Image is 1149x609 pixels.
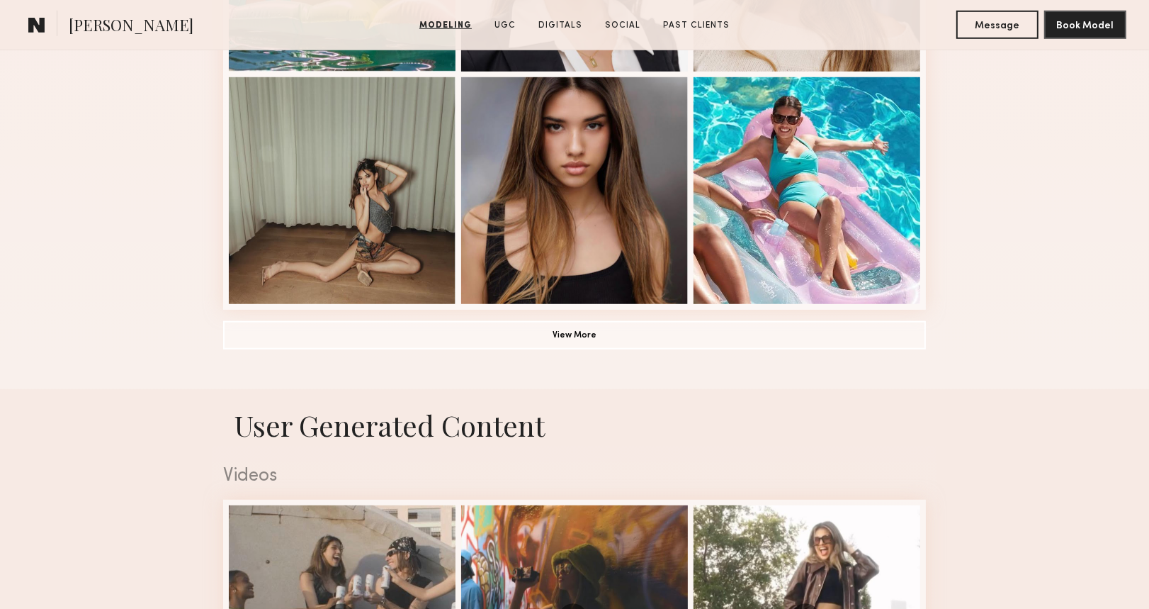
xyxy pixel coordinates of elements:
a: Modeling [414,19,477,32]
h1: User Generated Content [212,406,937,444]
button: Message [956,11,1038,39]
a: Social [599,19,646,32]
a: Book Model [1044,18,1126,30]
div: Videos [223,467,926,486]
a: UGC [489,19,521,32]
button: View More [223,321,926,350]
a: Digitals [533,19,588,32]
span: [PERSON_NAME] [69,14,193,39]
a: Past Clients [657,19,735,32]
button: Book Model [1044,11,1126,39]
